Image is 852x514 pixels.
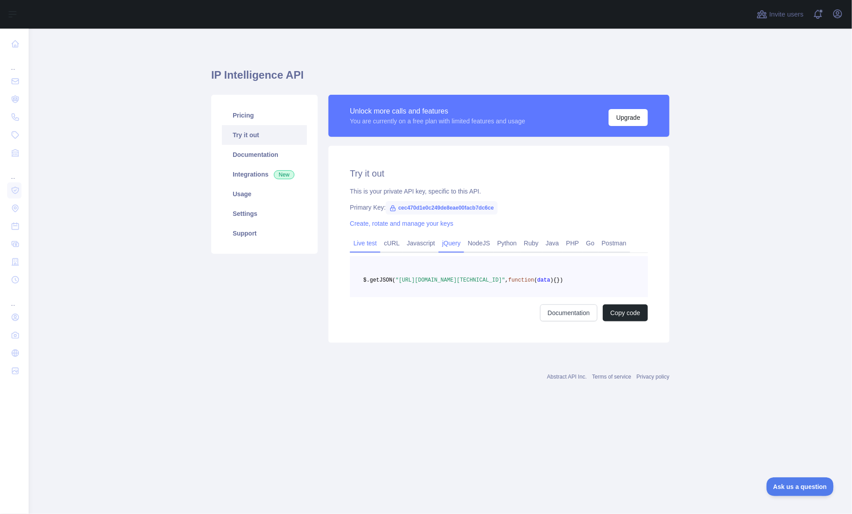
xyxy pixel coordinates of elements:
a: Terms of service [592,374,631,380]
a: PHP [562,236,583,250]
a: Documentation [222,145,307,164]
span: New [274,170,294,179]
a: Javascript [403,236,439,250]
a: Java [542,236,563,250]
a: NodeJS [464,236,494,250]
span: Invite users [769,9,804,20]
span: cec470d1e0c249de8eae00facb7dc6ce [386,201,498,215]
span: ( [534,277,537,283]
h2: Try it out [350,167,648,180]
button: Upgrade [609,109,648,126]
div: ... [7,54,21,72]
a: Create, rotate and manage your keys [350,220,453,227]
div: You are currently on a free plan with limited features and usage [350,117,525,126]
span: ) [550,277,554,283]
span: "[URL][DOMAIN_NAME][TECHNICAL_ID]" [396,277,505,283]
div: This is your private API key, specific to this API. [350,187,648,196]
a: jQuery [439,236,464,250]
a: Documentation [540,304,597,321]
a: Usage [222,184,307,204]
a: Live test [350,236,380,250]
span: { [554,277,557,283]
span: data [537,277,550,283]
a: Support [222,223,307,243]
a: Settings [222,204,307,223]
div: ... [7,290,21,308]
h1: IP Intelligence API [211,68,669,89]
a: Postman [598,236,630,250]
div: Primary Key: [350,203,648,212]
a: Try it out [222,125,307,145]
a: Abstract API Inc. [547,374,587,380]
iframe: Toggle Customer Support [767,477,834,496]
a: cURL [380,236,403,250]
a: Go [583,236,598,250]
span: , [505,277,508,283]
span: function [508,277,534,283]
button: Invite users [755,7,805,21]
a: Privacy policy [637,374,669,380]
span: $.getJSON( [363,277,396,283]
a: Python [494,236,520,250]
a: Pricing [222,105,307,125]
span: }) [557,277,563,283]
a: Ruby [520,236,542,250]
button: Copy code [603,304,648,321]
a: Integrations New [222,164,307,184]
div: Unlock more calls and features [350,106,525,117]
div: ... [7,163,21,181]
